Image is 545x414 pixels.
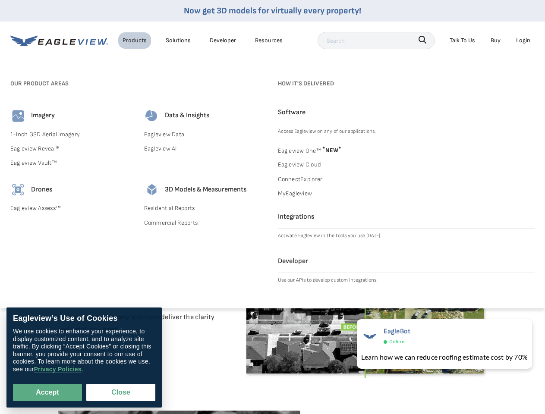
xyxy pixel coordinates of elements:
span: NEW [321,147,341,154]
h4: Imagery [31,111,55,120]
div: Talk To Us [450,35,475,46]
div: Eagleview’s Use of Cookies [13,314,155,323]
h4: Integrations [278,213,535,222]
a: MyEagleview [278,188,535,199]
div: Learn how we can reduce roofing estimate cost by 70% [361,352,528,362]
button: Accept [13,384,82,401]
a: Eagleview Reveal® [10,143,134,154]
h4: Software [278,108,535,117]
input: Search [318,32,435,49]
p: Use our APIs to develop custom integrations. [278,276,535,284]
a: Now get 3D models for virtually every property! [184,6,361,16]
a: Residential Reports [144,203,268,213]
a: Eagleview One™ *NEW* [278,142,535,156]
a: Eagleview Assess™ [10,203,134,213]
div: Products [123,35,147,46]
div: We use cookies to enhance your experience, to display customized content, and to analyze site tra... [13,328,155,373]
a: ConnectExplorer [278,174,535,185]
a: Eagleview Data [144,129,268,140]
a: Privacy Policies [34,366,81,373]
img: EagleBot [361,327,378,345]
h3: How it's Delivered [278,80,535,88]
img: drones-icon.svg [10,182,26,198]
p: Access Eagleview on any of our applications. [278,128,535,135]
img: 3d-models-icon.svg [144,182,160,198]
a: Eagleview AI [144,143,268,154]
a: Buy [491,35,501,46]
h4: Data & Insights [165,111,209,120]
img: imagery-icon.svg [10,108,26,124]
a: Eagleview Vault™ [10,157,134,168]
a: Commercial Reports [144,217,268,228]
div: Resources [255,35,283,46]
a: Developer Use our APIs to develop custom integrations. [278,257,535,284]
span: Online [389,337,404,347]
a: Eagleview Cloud [278,159,535,170]
h4: Drones [31,185,52,194]
img: data-icon.svg [144,108,160,124]
a: 1-Inch GSD Aerial Imagery [10,129,134,140]
h3: Our Product Areas [10,80,268,88]
img: EagleView Imagery [245,273,487,378]
div: Solutions [166,35,191,46]
a: Integrations Activate Eagleview in the tools you use [DATE]. [278,213,535,240]
div: Login [516,35,530,46]
h4: 3D Models & Measurements [165,185,246,194]
p: Activate Eagleview in the tools you use [DATE]. [278,232,535,240]
h4: Developer [278,257,535,266]
a: Developer [210,35,236,46]
span: EagleBot [384,327,411,336]
button: Close [86,384,155,401]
